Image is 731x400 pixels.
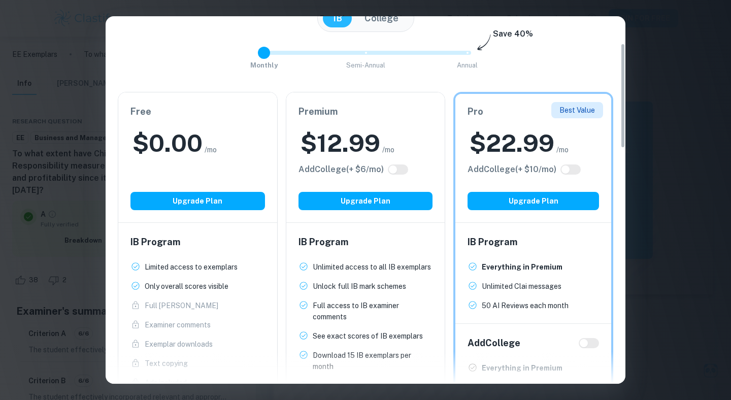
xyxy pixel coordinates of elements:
h2: $ 22.99 [470,127,554,159]
h6: Save 40% [493,28,533,45]
p: Best Value [559,105,595,116]
span: /mo [556,144,569,155]
p: Only overall scores visible [145,281,228,292]
button: Upgrade Plan [468,192,599,210]
p: 50 AI Reviews each month [482,300,569,311]
span: Semi-Annual [346,61,385,69]
h6: Free [130,105,265,119]
p: See exact scores of IB exemplars [313,330,423,342]
h6: Click to see all the additional College features. [298,163,384,176]
h6: Premium [298,105,433,119]
p: Full access to IB examiner comments [313,300,433,322]
h2: $ 12.99 [301,127,380,159]
p: Download 15 IB exemplars per month [313,350,433,372]
h6: IB Program [298,235,433,249]
p: Unlimited Clai messages [482,281,561,292]
p: Exemplar downloads [145,339,213,350]
p: Everything in Premium [482,261,562,273]
h2: $ 0.00 [132,127,203,159]
h6: Click to see all the additional College features. [468,163,556,176]
span: Annual [457,61,478,69]
span: /mo [382,144,394,155]
p: Unlock full IB mark schemes [313,281,406,292]
p: Examiner comments [145,319,211,330]
h6: IB Program [130,235,265,249]
p: Unlimited access to all IB exemplars [313,261,431,273]
p: Full [PERSON_NAME] [145,300,218,311]
span: Monthly [250,61,278,69]
img: subscription-arrow.svg [477,34,491,51]
p: Limited access to exemplars [145,261,238,273]
button: Upgrade Plan [298,192,433,210]
h6: Pro [468,105,599,119]
h6: IB Program [468,235,599,249]
h6: Add College [468,336,520,350]
button: Upgrade Plan [130,192,265,210]
span: /mo [205,144,217,155]
button: College [354,9,409,27]
button: IB [323,9,352,27]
